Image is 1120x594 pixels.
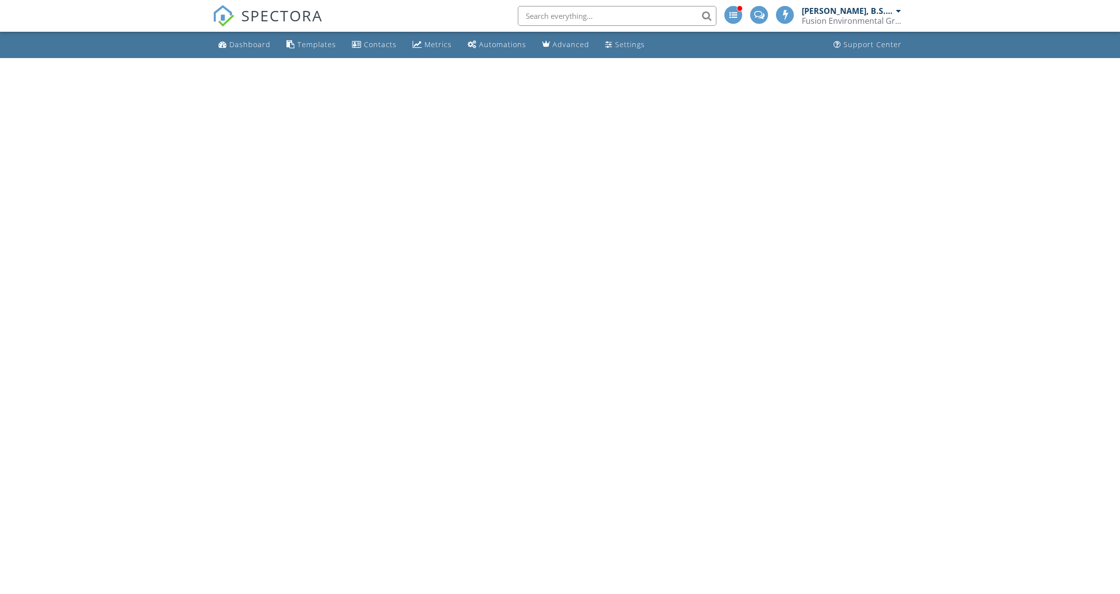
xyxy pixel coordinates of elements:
[538,36,593,54] a: Advanced
[409,36,456,54] a: Metrics
[802,6,894,16] div: [PERSON_NAME], B.S., CIAQM
[229,40,271,49] div: Dashboard
[615,40,645,49] div: Settings
[282,36,340,54] a: Templates
[424,40,452,49] div: Metrics
[348,36,401,54] a: Contacts
[802,16,901,26] div: Fusion Environmental Group LLC
[464,36,530,54] a: Automations (Advanced)
[364,40,397,49] div: Contacts
[297,40,336,49] div: Templates
[479,40,526,49] div: Automations
[212,13,323,34] a: SPECTORA
[241,5,323,26] span: SPECTORA
[214,36,275,54] a: Dashboard
[601,36,649,54] a: Settings
[843,40,902,49] div: Support Center
[830,36,906,54] a: Support Center
[518,6,716,26] input: Search everything...
[212,5,234,27] img: The Best Home Inspection Software - Spectora
[553,40,589,49] div: Advanced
